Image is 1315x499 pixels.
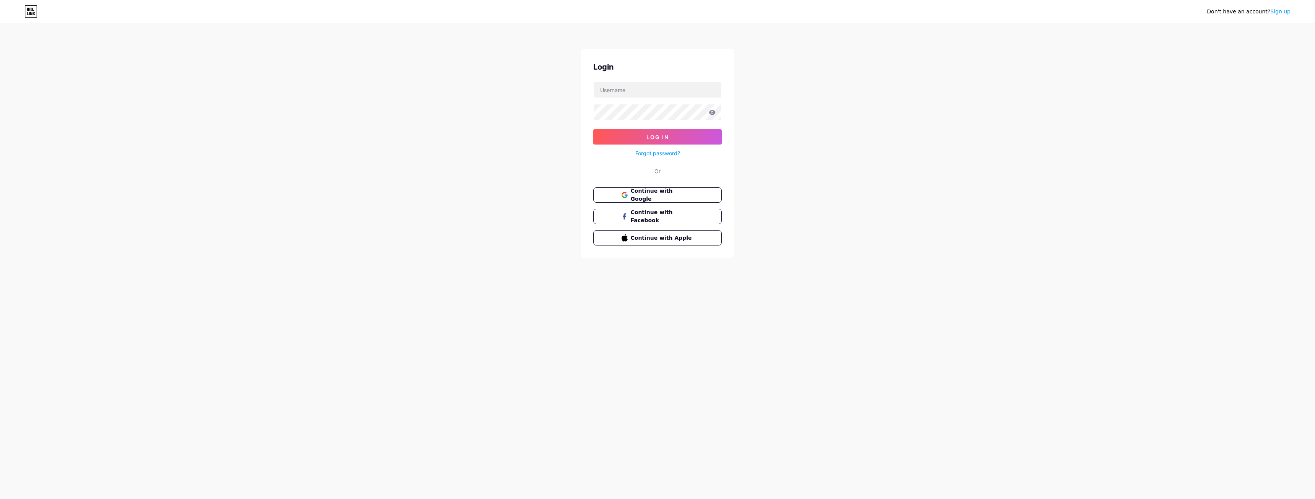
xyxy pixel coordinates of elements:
div: Don't have an account? [1207,8,1291,16]
a: Sign up [1270,8,1291,15]
a: Forgot password? [635,149,680,157]
button: Log In [593,129,722,145]
button: Continue with Apple [593,230,722,245]
div: Login [593,61,722,73]
span: Continue with Google [631,187,694,203]
input: Username [594,82,721,98]
button: Continue with Facebook [593,209,722,224]
span: Log In [646,134,669,140]
span: Continue with Apple [631,234,694,242]
button: Continue with Google [593,187,722,203]
div: Or [654,167,661,175]
span: Continue with Facebook [631,208,694,224]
